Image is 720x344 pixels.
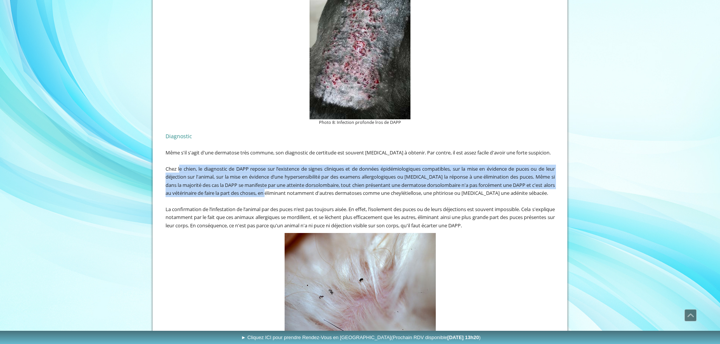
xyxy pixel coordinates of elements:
[166,165,555,197] span: Chez le chien, le diagnostic de DAPP repose sur l’existence de signes cliniques et de données épi...
[685,310,696,321] span: Défiler vers le haut
[391,335,481,340] span: (Prochain RDV disponible )
[166,206,555,229] span: La confirmation de l’infestation de l’animal par des puces n’est pas toujours aisée. En effet, l’...
[241,335,481,340] span: ► Cliquez ICI pour prendre Rendez-Vous en [GEOGRAPHIC_DATA]
[310,119,410,126] figcaption: Photo 8: Infection profonde lros de DAPP
[684,309,697,321] a: Défiler vers le haut
[166,133,192,140] span: Diagnostic
[166,149,551,156] span: Même s'il s'agit d'une dermatose très commune, son diagnostic de certitude est souvent [MEDICAL_D...
[447,335,479,340] b: [DATE] 13h20
[285,233,436,334] img: Photo 9: Déjections de puces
